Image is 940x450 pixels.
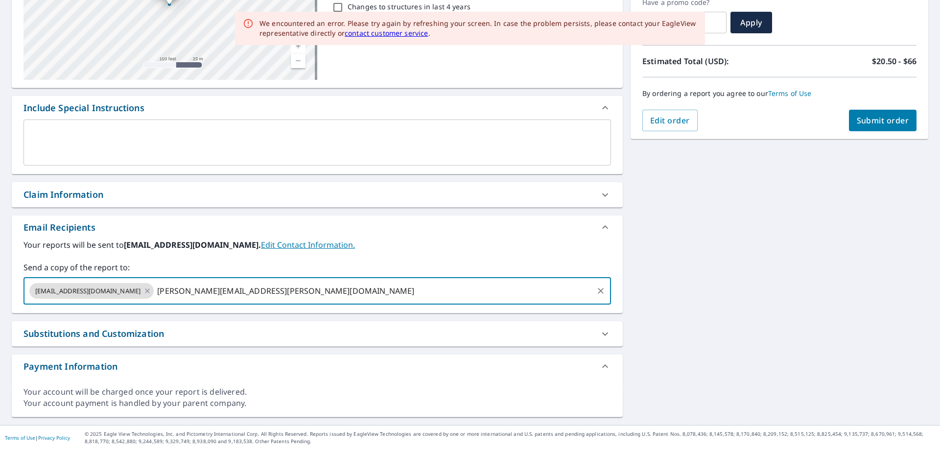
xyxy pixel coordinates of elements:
[124,239,261,250] b: [EMAIL_ADDRESS][DOMAIN_NAME].
[23,398,611,409] div: Your account payment is handled by your parent company.
[23,239,611,251] label: Your reports will be sent to
[5,435,70,441] p: |
[23,327,164,340] div: Substitutions and Customization
[642,110,698,131] button: Edit order
[23,101,144,115] div: Include Special Instructions
[12,355,623,378] div: Payment Information
[594,284,608,298] button: Clear
[642,89,916,98] p: By ordering a report you agree to our
[23,360,117,373] div: Payment Information
[12,182,623,207] div: Claim Information
[38,434,70,441] a: Privacy Policy
[768,89,812,98] a: Terms of Use
[642,55,779,67] p: Estimated Total (USD):
[348,1,470,12] p: Changes to structures in last 4 years
[259,19,697,38] div: We encountered an error. Please try again by refreshing your screen. In case the problem persists...
[291,53,305,68] a: Current Level 18, Zoom Out
[12,96,623,119] div: Include Special Instructions
[12,321,623,346] div: Substitutions and Customization
[261,239,355,250] a: EditContactInfo
[29,286,146,296] span: [EMAIL_ADDRESS][DOMAIN_NAME]
[12,215,623,239] div: Email Recipients
[730,12,772,33] button: Apply
[29,283,154,299] div: [EMAIL_ADDRESS][DOMAIN_NAME]
[23,261,611,273] label: Send a copy of the report to:
[872,55,916,67] p: $20.50 - $66
[23,221,95,234] div: Email Recipients
[23,188,103,201] div: Claim Information
[5,434,35,441] a: Terms of Use
[85,430,935,445] p: © 2025 Eagle View Technologies, Inc. and Pictometry International Corp. All Rights Reserved. Repo...
[345,28,428,38] a: contact customer service
[738,17,764,28] span: Apply
[650,115,690,126] span: Edit order
[849,110,917,131] button: Submit order
[23,386,611,398] div: Your account will be charged once your report is delivered.
[857,115,909,126] span: Submit order
[291,39,305,53] a: Current Level 18, Zoom In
